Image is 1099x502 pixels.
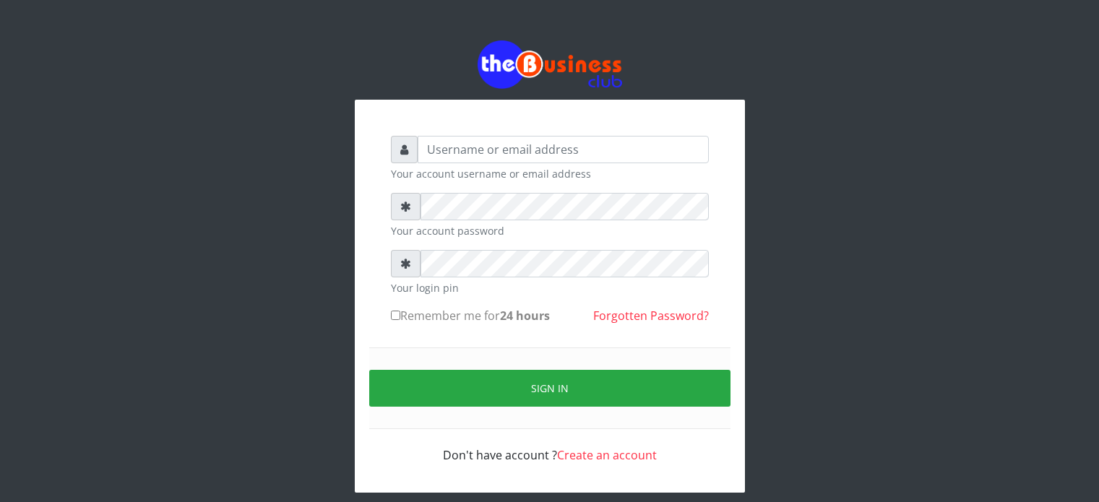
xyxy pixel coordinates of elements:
small: Your login pin [391,280,709,295]
a: Forgotten Password? [593,308,709,324]
a: Create an account [557,447,657,463]
small: Your account password [391,223,709,238]
input: Remember me for24 hours [391,311,400,320]
small: Your account username or email address [391,166,709,181]
b: 24 hours [500,308,550,324]
div: Don't have account ? [391,429,709,464]
input: Username or email address [418,136,709,163]
label: Remember me for [391,307,550,324]
button: Sign in [369,370,730,407]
